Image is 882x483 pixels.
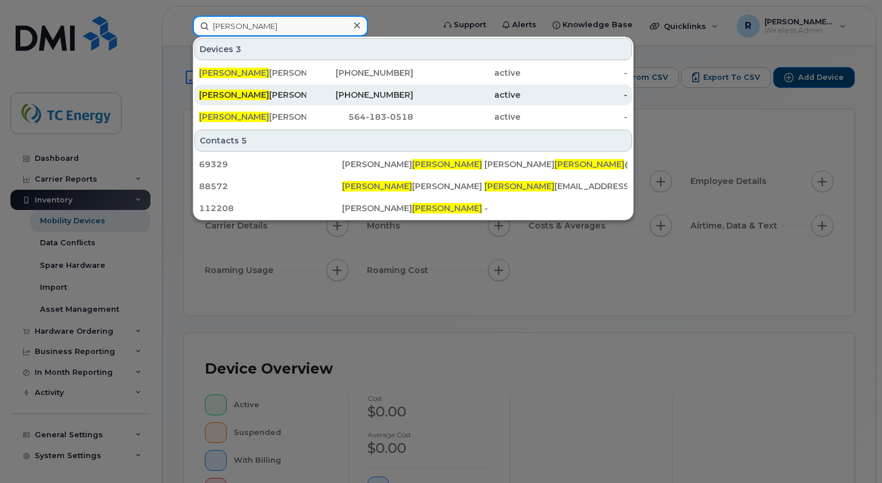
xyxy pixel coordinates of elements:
div: 564-183-0518 [306,111,413,123]
div: active [413,89,520,101]
div: active [413,111,520,123]
div: - [520,111,627,123]
div: [PERSON_NAME] [342,180,485,192]
div: 88572 [199,180,342,192]
span: [PERSON_NAME] [554,159,624,169]
div: [PERSON_NAME] [342,202,485,214]
a: 88572[PERSON_NAME][PERSON_NAME][PERSON_NAME][EMAIL_ADDRESS][DOMAIN_NAME] [194,176,632,197]
span: [PERSON_NAME] [199,68,269,78]
iframe: Messenger Launcher [832,433,873,474]
span: 3 [236,43,241,55]
span: [PERSON_NAME] [342,181,412,191]
div: [PERSON_NAME] [199,89,306,101]
div: 69329 [199,158,342,170]
div: active [413,67,520,79]
span: 5 [241,135,247,146]
span: [PERSON_NAME] [199,112,269,122]
div: [PHONE_NUMBER] [306,89,413,101]
div: [PERSON_NAME] [199,67,306,79]
a: 69329[PERSON_NAME][PERSON_NAME][PERSON_NAME][PERSON_NAME]@[DOMAIN_NAME] [194,154,632,175]
div: [PERSON_NAME] [342,158,485,170]
a: [PERSON_NAME][PERSON_NAME][PHONE_NUMBER]active- [194,84,632,105]
div: Contacts [194,130,632,152]
div: [PERSON_NAME] @[DOMAIN_NAME] [484,158,627,170]
span: [PERSON_NAME] [199,90,269,100]
div: [PERSON_NAME] [199,111,306,123]
a: 112208[PERSON_NAME][PERSON_NAME]- [194,198,632,219]
div: [PHONE_NUMBER] [306,67,413,79]
span: [PERSON_NAME] [484,181,554,191]
span: [PERSON_NAME] [412,159,482,169]
span: [PERSON_NAME] [412,203,482,213]
div: [EMAIL_ADDRESS][DOMAIN_NAME] [484,180,627,192]
a: [PERSON_NAME][PERSON_NAME][PHONE_NUMBER]active- [194,62,632,83]
div: - [520,89,627,101]
div: - [484,202,627,214]
div: - [520,67,627,79]
div: Devices [194,38,632,60]
div: 112208 [199,202,342,214]
a: [PERSON_NAME][PERSON_NAME]564-183-0518active- [194,106,632,127]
